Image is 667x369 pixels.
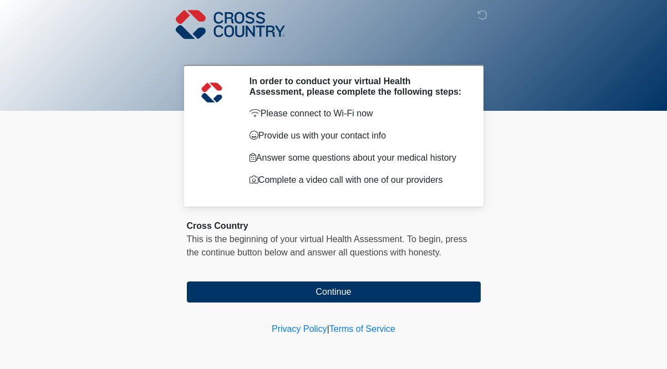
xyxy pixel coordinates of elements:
a: Terms of Service [329,324,395,334]
img: Agent Avatar [195,76,228,109]
h2: In order to conduct your virtual Health Assessment, please complete the following steps: [250,76,464,97]
p: Please connect to Wi-Fi now [250,107,464,120]
div: Cross Country [187,219,481,233]
h1: ‎ ‎ ‎ [179,40,489,60]
button: Continue [187,281,481,303]
p: Complete a video call with one of our providers [250,173,464,187]
a: Privacy Policy [272,324,327,334]
a: | [327,324,329,334]
p: Answer some questions about your medical history [250,151,464,165]
span: To begin, [407,234,445,244]
span: press the continue button below and answer all questions with honesty. [187,234,467,257]
img: Cross Country Logo [176,8,286,40]
span: This is the beginning of your virtual Health Assessment. [187,234,405,244]
p: Provide us with your contact info [250,129,464,142]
